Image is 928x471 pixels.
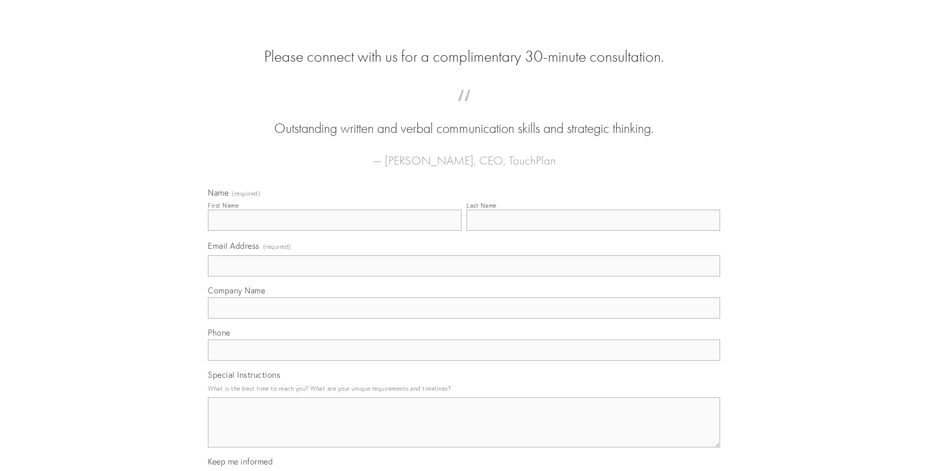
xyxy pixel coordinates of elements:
span: Keep me informed [208,456,273,466]
p: What is the best time to reach you? What are your unique requirements and timelines? [208,382,720,395]
blockquote: Outstanding written and verbal communication skills and strategic thinking. [224,99,704,138]
div: First Name [208,202,239,209]
span: Email Address [208,241,260,251]
span: Special Instructions [208,370,280,380]
div: Last Name [467,202,497,209]
span: (required) [232,191,260,197]
figcaption: — [PERSON_NAME], CEO, TouchPlan [224,138,704,171]
span: Company Name [208,285,265,295]
span: (required) [263,240,291,253]
span: Phone [208,328,230,338]
h2: Please connect with us for a complimentary 30-minute consultation. [208,47,720,66]
span: Name [208,188,228,198]
span: “ [224,99,704,119]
